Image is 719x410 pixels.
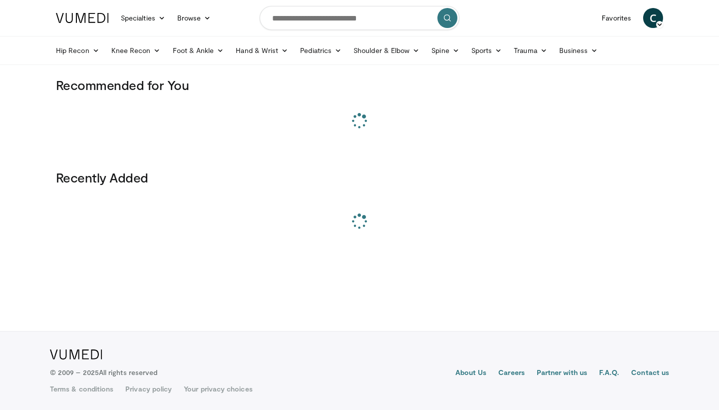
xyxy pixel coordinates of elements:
a: Partner with us [537,367,587,379]
a: Specialties [115,8,171,28]
img: VuMedi Logo [50,349,102,359]
span: All rights reserved [99,368,157,376]
a: Sports [465,40,508,60]
h3: Recently Added [56,169,663,185]
a: Business [553,40,604,60]
a: Trauma [508,40,553,60]
a: Careers [498,367,525,379]
a: Foot & Ankle [167,40,230,60]
p: © 2009 – 2025 [50,367,157,377]
a: Terms & conditions [50,384,113,394]
a: Pediatrics [294,40,348,60]
input: Search topics, interventions [260,6,459,30]
img: VuMedi Logo [56,13,109,23]
a: Hand & Wrist [230,40,294,60]
a: About Us [455,367,487,379]
a: Spine [425,40,465,60]
a: Your privacy choices [184,384,252,394]
a: Favorites [596,8,637,28]
a: Privacy policy [125,384,172,394]
a: Browse [171,8,217,28]
a: Shoulder & Elbow [348,40,425,60]
a: Hip Recon [50,40,105,60]
h3: Recommended for You [56,77,663,93]
a: Contact us [631,367,669,379]
a: Knee Recon [105,40,167,60]
a: F.A.Q. [599,367,619,379]
a: C [643,8,663,28]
